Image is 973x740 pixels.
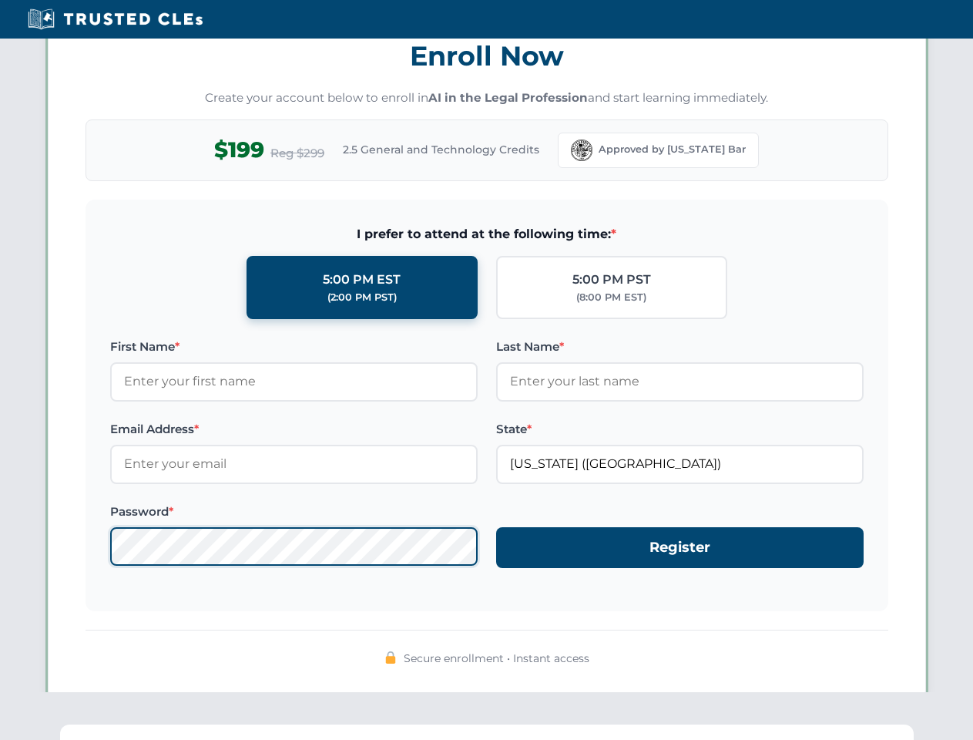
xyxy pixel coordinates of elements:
[110,420,478,439] label: Email Address
[599,142,746,157] span: Approved by [US_STATE] Bar
[86,89,888,107] p: Create your account below to enroll in and start learning immediately.
[496,362,864,401] input: Enter your last name
[571,140,592,161] img: Florida Bar
[576,290,646,305] div: (8:00 PM EST)
[110,362,478,401] input: Enter your first name
[110,503,478,521] label: Password
[323,270,401,290] div: 5:00 PM EST
[496,527,864,568] button: Register
[23,8,207,31] img: Trusted CLEs
[270,144,324,163] span: Reg $299
[110,445,478,483] input: Enter your email
[86,32,888,80] h3: Enroll Now
[327,290,397,305] div: (2:00 PM PST)
[110,224,864,244] span: I prefer to attend at the following time:
[496,338,864,356] label: Last Name
[428,90,588,105] strong: AI in the Legal Profession
[214,133,264,167] span: $199
[343,141,539,158] span: 2.5 General and Technology Credits
[110,338,478,356] label: First Name
[404,650,589,667] span: Secure enrollment • Instant access
[496,445,864,483] input: Florida (FL)
[384,651,397,664] img: 🔒
[572,270,651,290] div: 5:00 PM PST
[496,420,864,439] label: State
